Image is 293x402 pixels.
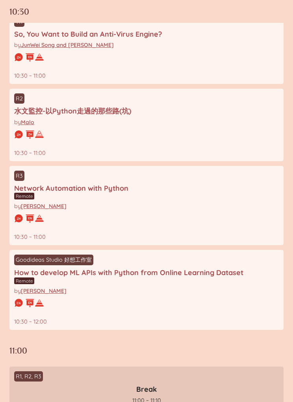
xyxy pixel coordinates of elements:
[14,287,279,294] div: by
[14,30,279,39] div: So, You Want to Build an Anti-Virus Engine?
[14,268,279,277] div: How to develop ML APIs with Python from Online Learning Dataset
[14,184,279,193] div: Network Automation with Python
[14,193,34,199] span: Remote
[14,385,279,394] div: Break
[9,12,284,84] a: So, You Want to Build an Anti-Virus Engine? byJunWei Song and [PERSON_NAME] 10:30 ~ 11:00
[14,149,279,156] div: 10:30 ~ 11:00
[14,72,279,79] div: 10:30 ~ 11:00
[21,287,67,294] span: [PERSON_NAME]
[9,250,284,330] a: How to develop ML APIs with Python from Online Learning Dataset Remote by[PERSON_NAME] 10:30 ~ 12:00
[14,318,279,325] div: 10:30 ~ 12:00
[14,277,34,284] span: Remote
[14,107,279,115] div: 水文監控-以Python走過的那些路(坑)
[21,41,114,48] span: JunWei Song and [PERSON_NAME]
[9,346,284,355] div: 11:00
[14,233,279,240] div: 10:30 ~ 11:00
[9,6,284,16] div: 10:30
[14,119,279,126] div: by
[9,166,284,246] a: Network Automation with Python Remote by[PERSON_NAME] 10:30 ~ 11:00
[21,119,34,126] span: Malo
[21,203,67,210] span: [PERSON_NAME]
[9,89,284,161] a: 水文監控-以Python走過的那些路(坑) byMalo 10:30 ~ 11:00
[14,41,279,48] div: by
[14,203,279,210] div: by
